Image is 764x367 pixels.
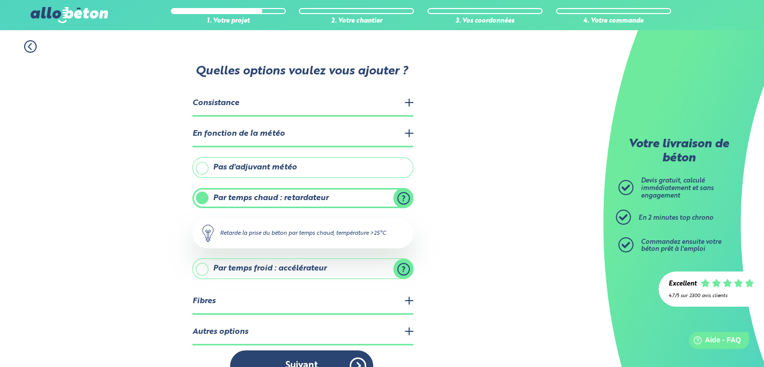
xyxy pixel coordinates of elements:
span: Commandez ensuite votre béton prêt à l'emploi [641,239,721,253]
label: Par temps froid : accélérateur [192,258,413,279]
legend: Fibres [192,289,413,315]
span: Devis gratuit, calculé immédiatement et sans engagement [641,177,714,199]
p: Quelles options voulez vous ajouter ? [191,65,412,79]
label: Par temps chaud : retardateur [192,188,413,208]
legend: Consistance [192,91,413,117]
p: Votre livraison de béton [621,138,736,165]
legend: En fonction de la météo [192,122,413,147]
div: 1. Votre projet [171,18,286,25]
iframe: Help widget launcher [675,328,753,356]
div: Excellent [669,281,697,288]
legend: Autres options [192,320,413,345]
div: 4.7/5 sur 2300 avis clients [669,293,754,299]
span: En 2 minutes top chrono [638,215,713,221]
label: Pas d'adjuvant météo [192,157,413,177]
div: Retarde la prise du béton par temps chaud, température >25°C [192,218,413,248]
div: 4. Votre commande [556,18,671,25]
div: 2. Votre chantier [299,18,414,25]
div: 3. Vos coordonnées [427,18,542,25]
img: allobéton [31,7,108,23]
